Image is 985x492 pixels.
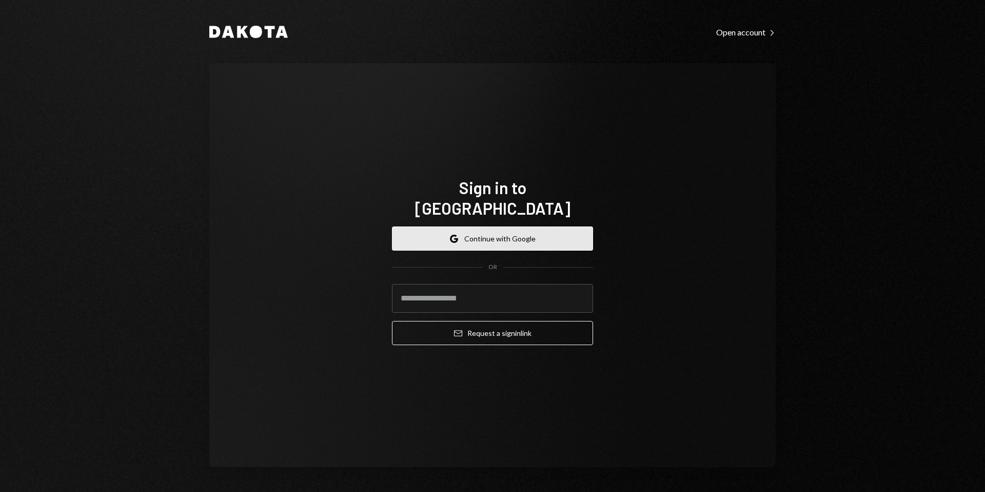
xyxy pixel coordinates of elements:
[392,226,593,251] button: Continue with Google
[488,263,497,272] div: OR
[716,27,776,37] div: Open account
[716,26,776,37] a: Open account
[392,321,593,345] button: Request a signinlink
[392,177,593,218] h1: Sign in to [GEOGRAPHIC_DATA]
